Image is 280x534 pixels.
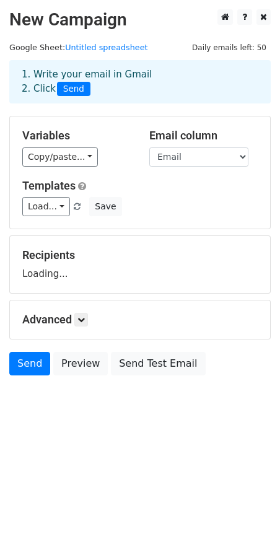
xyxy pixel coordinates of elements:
[65,43,147,52] a: Untitled spreadsheet
[53,352,108,375] a: Preview
[218,475,280,534] iframe: Chat Widget
[9,9,271,30] h2: New Campaign
[22,248,258,262] h5: Recipients
[149,129,258,142] h5: Email column
[22,179,76,192] a: Templates
[89,197,121,216] button: Save
[22,129,131,142] h5: Variables
[111,352,205,375] a: Send Test Email
[9,352,50,375] a: Send
[12,68,268,96] div: 1. Write your email in Gmail 2. Click
[57,82,90,97] span: Send
[9,43,148,52] small: Google Sheet:
[22,313,258,326] h5: Advanced
[22,197,70,216] a: Load...
[22,147,98,167] a: Copy/paste...
[188,41,271,55] span: Daily emails left: 50
[22,248,258,281] div: Loading...
[188,43,271,52] a: Daily emails left: 50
